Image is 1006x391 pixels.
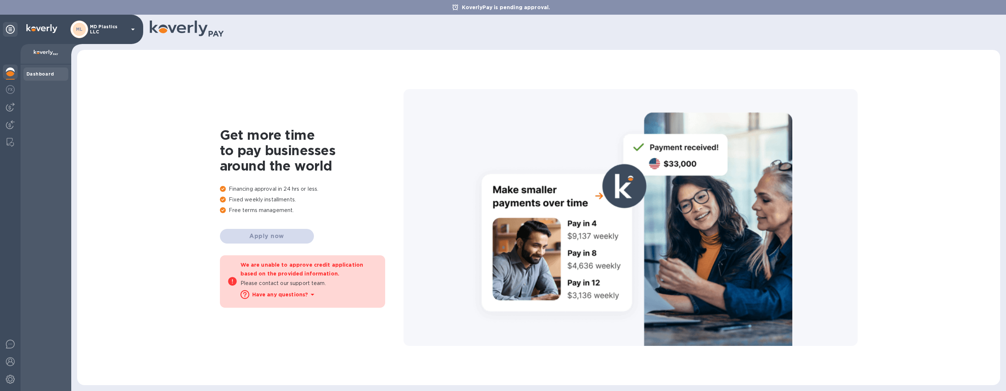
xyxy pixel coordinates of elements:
[6,85,15,94] img: Foreign exchange
[240,262,363,277] b: We are unable to approve credit application based on the provided information.
[240,279,378,287] p: Please contact our support team.
[76,26,83,32] b: ML
[26,24,57,33] img: Logo
[26,71,54,77] b: Dashboard
[90,24,127,34] p: MD Plastics LLC
[3,22,18,37] div: Unpin categories
[252,292,308,297] b: Have any questions?
[458,4,554,11] p: KoverlyPay is pending approval.
[220,185,404,193] p: Financing approval in 24 hrs or less.
[220,196,404,204] p: Fixed weekly installments.
[220,127,404,173] h1: Get more time to pay businesses around the world
[220,207,404,214] p: Free terms management.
